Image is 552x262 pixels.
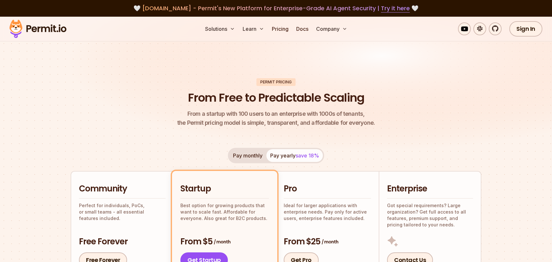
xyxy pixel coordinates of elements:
a: Pricing [269,22,291,35]
p: Got special requirements? Large organization? Get full access to all features, premium support, a... [387,202,473,228]
img: Permit logo [6,18,69,40]
h2: Pro [284,183,371,195]
div: Permit Pricing [256,78,296,86]
h2: Startup [180,183,269,195]
p: Best option for growing products that want to scale fast. Affordable for everyone. Also great for... [180,202,269,222]
span: [DOMAIN_NAME] - Permit's New Platform for Enterprise-Grade AI Agent Security | [142,4,410,12]
button: Solutions [203,22,237,35]
button: Company [314,22,350,35]
p: Ideal for larger applications with enterprise needs. Pay only for active users, enterprise featur... [284,202,371,222]
button: Pay monthly [229,149,266,162]
p: Perfect for individuals, PoCs, or small teams - all essential features included. [79,202,166,222]
div: 🤍 🤍 [15,4,537,13]
a: Try it here [381,4,410,13]
h2: Enterprise [387,183,473,195]
a: Docs [294,22,311,35]
span: / month [214,239,230,245]
span: / month [322,239,338,245]
h1: From Free to Predictable Scaling [188,90,364,106]
p: the Permit pricing model is simple, transparent, and affordable for everyone. [177,109,375,127]
h3: From $5 [180,236,269,248]
a: Sign In [509,21,542,37]
span: From a startup with 100 users to an enterprise with 1000s of tenants, [177,109,375,118]
h2: Community [79,183,166,195]
h3: From $25 [284,236,371,248]
button: Learn [240,22,267,35]
h3: Free Forever [79,236,166,248]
